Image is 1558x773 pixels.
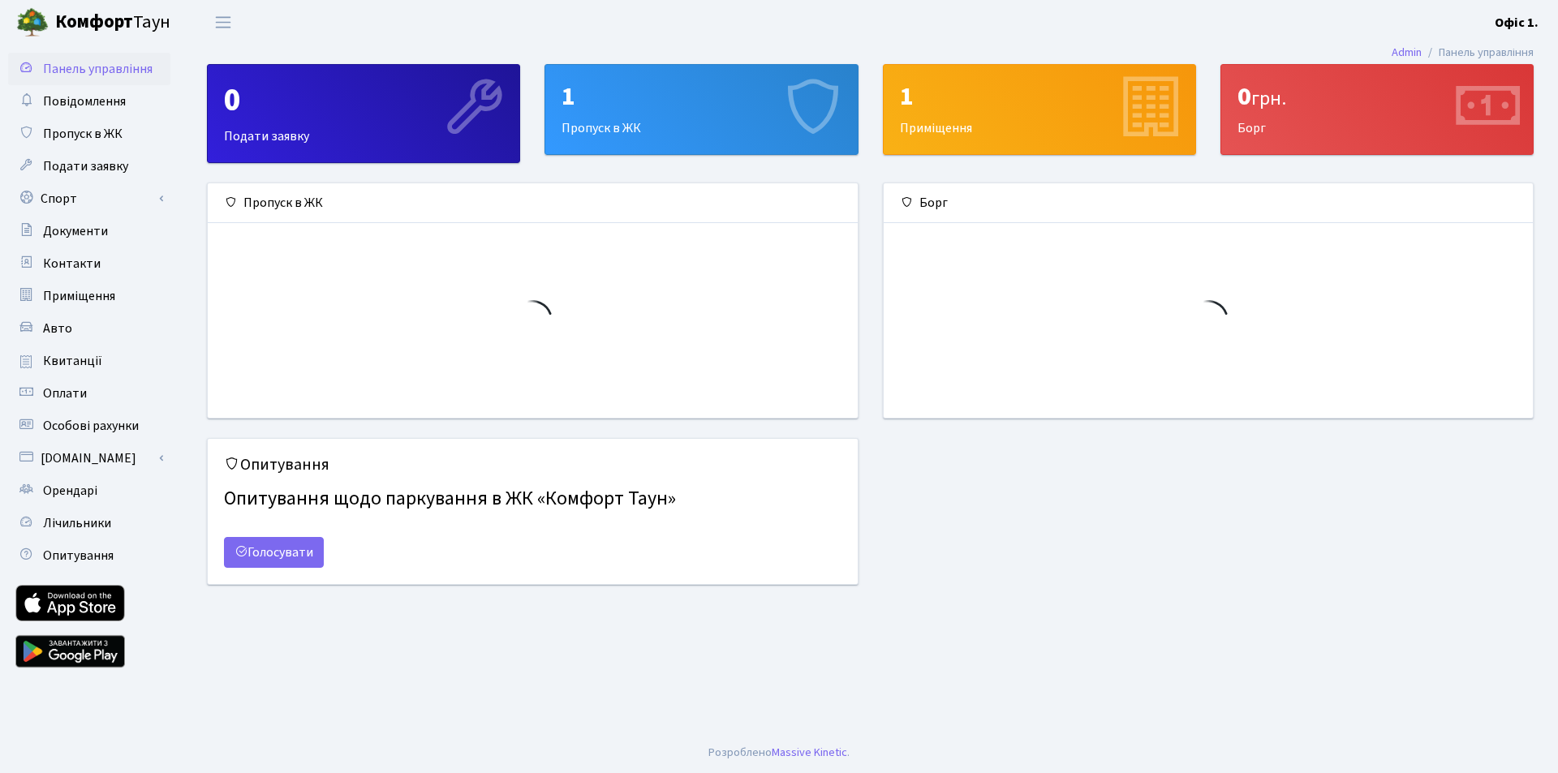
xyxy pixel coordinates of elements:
[772,744,847,761] a: Massive Kinetic
[8,539,170,572] a: Опитування
[43,287,115,305] span: Приміщення
[16,6,49,39] img: logo.png
[1392,44,1422,61] a: Admin
[544,64,858,155] a: 1Пропуск в ЖК
[8,247,170,280] a: Контакти
[1367,36,1558,70] nav: breadcrumb
[562,81,841,112] div: 1
[8,53,170,85] a: Панель управління
[43,222,108,240] span: Документи
[203,9,243,36] button: Переключити навігацію
[43,417,139,435] span: Особові рахунки
[8,215,170,247] a: Документи
[8,118,170,150] a: Пропуск в ЖК
[43,482,97,500] span: Орендарі
[1495,14,1539,32] b: Офіс 1.
[8,312,170,345] a: Авто
[55,9,170,37] span: Таун
[43,547,114,565] span: Опитування
[545,65,857,154] div: Пропуск в ЖК
[8,345,170,377] a: Квитанції
[43,352,102,370] span: Квитанції
[884,65,1195,154] div: Приміщення
[43,514,111,532] span: Лічильники
[708,744,772,761] a: Розроблено
[8,377,170,410] a: Оплати
[8,410,170,442] a: Особові рахунки
[8,150,170,183] a: Подати заявку
[8,507,170,539] a: Лічильники
[43,384,87,402] span: Оплати
[8,183,170,215] a: Спорт
[208,65,519,162] div: Подати заявку
[8,85,170,118] a: Повідомлення
[8,475,170,507] a: Орендарі
[43,320,72,337] span: Авто
[43,60,153,78] span: Панель управління
[884,183,1534,223] div: Борг
[224,455,841,475] h5: Опитування
[224,81,503,120] div: 0
[208,183,858,223] div: Пропуск в ЖК
[8,442,170,475] a: [DOMAIN_NAME]
[883,64,1196,155] a: 1Приміщення
[8,280,170,312] a: Приміщення
[1237,81,1517,112] div: 0
[224,481,841,517] h4: Опитування щодо паркування в ЖК «Комфорт Таун»
[1422,44,1534,62] li: Панель управління
[43,157,128,175] span: Подати заявку
[1251,84,1286,113] span: грн.
[1495,13,1539,32] a: Офіс 1.
[43,125,123,143] span: Пропуск в ЖК
[43,255,101,273] span: Контакти
[207,64,520,163] a: 0Подати заявку
[1221,65,1533,154] div: Борг
[43,92,126,110] span: Повідомлення
[708,744,850,762] div: .
[55,9,133,35] b: Комфорт
[900,81,1179,112] div: 1
[224,537,324,568] a: Голосувати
